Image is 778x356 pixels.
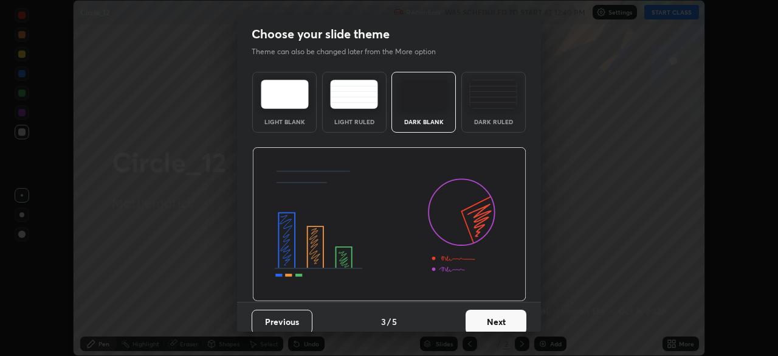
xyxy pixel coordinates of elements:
div: Dark Ruled [469,119,518,125]
button: Previous [252,310,312,334]
img: darkRuledTheme.de295e13.svg [469,80,517,109]
button: Next [466,310,526,334]
img: lightTheme.e5ed3b09.svg [261,80,309,109]
h4: 3 [381,315,386,328]
div: Light Blank [260,119,309,125]
h4: / [387,315,391,328]
img: lightRuledTheme.5fabf969.svg [330,80,378,109]
img: darkThemeBanner.d06ce4a2.svg [252,147,526,302]
div: Dark Blank [399,119,448,125]
h4: 5 [392,315,397,328]
div: Light Ruled [330,119,379,125]
h2: Choose your slide theme [252,26,390,42]
p: Theme can also be changed later from the More option [252,46,449,57]
img: darkTheme.f0cc69e5.svg [400,80,448,109]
